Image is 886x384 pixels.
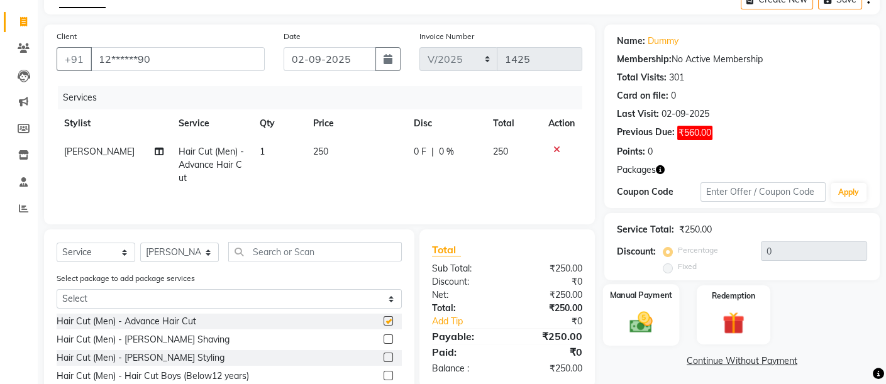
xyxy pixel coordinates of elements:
[306,109,406,138] th: Price
[617,107,659,121] div: Last Visit:
[617,71,667,84] div: Total Visits:
[91,47,265,71] input: Search by Name/Mobile/Email/Code
[617,53,672,66] div: Membership:
[485,109,541,138] th: Total
[507,362,592,375] div: ₹250.00
[313,146,328,157] span: 250
[507,329,592,344] div: ₹250.00
[671,89,676,102] div: 0
[431,145,434,158] span: |
[507,344,592,359] div: ₹0
[284,31,301,42] label: Date
[507,288,592,302] div: ₹250.00
[57,31,77,42] label: Client
[617,185,700,199] div: Coupon Code
[610,289,673,301] label: Manual Payment
[423,315,521,328] a: Add Tip
[679,223,712,236] div: ₹250.00
[617,145,645,158] div: Points:
[64,146,135,157] span: [PERSON_NAME]
[179,146,244,184] span: Hair Cut (Men) - Advance Hair Cut
[423,302,507,315] div: Total:
[423,362,507,375] div: Balance :
[678,261,697,272] label: Fixed
[406,109,485,138] th: Disc
[617,223,674,236] div: Service Total:
[521,315,592,328] div: ₹0
[617,126,675,140] div: Previous Due:
[259,146,264,157] span: 1
[617,35,645,48] div: Name:
[677,126,712,140] span: ₹560.00
[648,35,678,48] a: Dummy
[423,329,507,344] div: Payable:
[617,89,668,102] div: Card on file:
[622,309,660,336] img: _cash.svg
[57,351,224,365] div: Hair Cut (Men) - [PERSON_NAME] Styling
[58,86,592,109] div: Services
[57,333,230,346] div: Hair Cut (Men) - [PERSON_NAME] Shaving
[171,109,252,138] th: Service
[423,344,507,359] div: Paid:
[57,47,92,71] button: +91
[419,31,474,42] label: Invoice Number
[507,262,592,275] div: ₹250.00
[439,145,454,158] span: 0 %
[507,302,592,315] div: ₹250.00
[678,244,718,256] label: Percentage
[617,245,656,258] div: Discount:
[57,273,195,284] label: Select package to add package services
[669,71,684,84] div: 301
[617,163,656,177] span: Packages
[423,262,507,275] div: Sub Total:
[712,290,755,302] label: Redemption
[493,146,508,157] span: 250
[57,315,196,328] div: Hair Cut (Men) - Advance Hair Cut
[648,145,653,158] div: 0
[57,109,171,138] th: Stylist
[617,53,867,66] div: No Active Membership
[507,275,592,288] div: ₹0
[57,370,249,383] div: Hair Cut (Men) - Hair Cut Boys (Below12 years)
[228,242,402,261] input: Search or Scan
[662,107,709,121] div: 02-09-2025
[414,145,426,158] span: 0 F
[716,309,752,337] img: _gift.svg
[432,243,461,256] span: Total
[252,109,305,138] th: Qty
[423,288,507,302] div: Net:
[607,354,877,368] a: Continue Without Payment
[541,109,582,138] th: Action
[423,275,507,288] div: Discount:
[831,183,867,202] button: Apply
[700,182,826,202] input: Enter Offer / Coupon Code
